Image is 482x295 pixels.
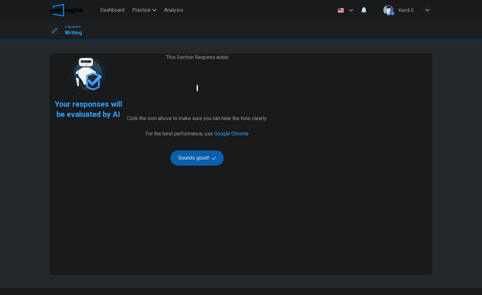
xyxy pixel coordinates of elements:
h6: This Section Requires audio [127,54,267,61]
h6: Click the icon above to make sure you can hear the tone clearly. [127,115,267,122]
img: OpenEnglish logo [49,4,83,17]
h1: Writing [65,29,82,37]
button: Dashboard [98,4,127,16]
img: en [337,8,345,13]
button: Sounds good! [170,150,224,166]
button: Analysis [162,4,186,16]
span: Linguaskill [65,25,80,29]
span: Analysis [164,6,183,14]
img: robot icon [68,54,109,94]
button: Practice [130,4,159,16]
span: Dashboard [100,6,124,14]
span: Your responses will be evaluated by AI [49,99,127,119]
a: OpenEnglish logo [49,4,98,17]
div: Kainã S. [399,6,415,14]
h6: For the best performance, use [146,130,249,138]
img: Profile picture [383,5,394,15]
a: Google Chrome [214,131,249,137]
span: Practice [132,6,151,14]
